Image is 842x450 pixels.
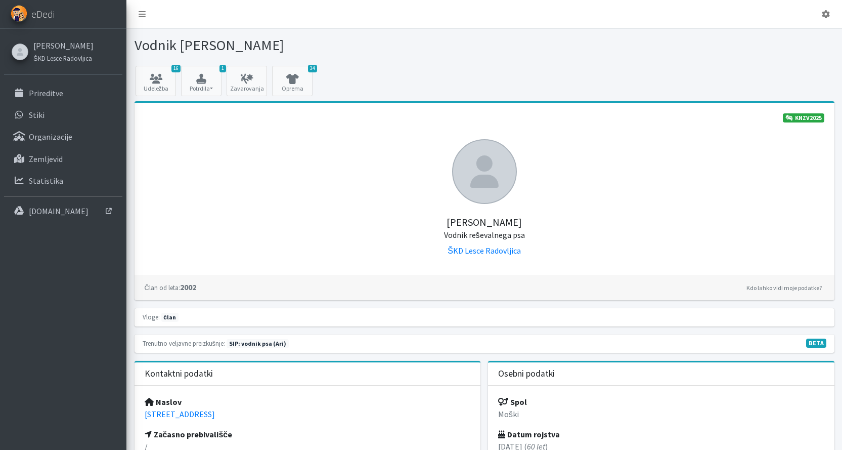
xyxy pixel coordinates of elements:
a: [DOMAIN_NAME] [4,201,122,221]
h5: [PERSON_NAME] [145,204,824,240]
p: Organizacije [29,132,72,142]
small: Trenutno veljavne preizkušnje: [143,339,225,347]
a: 34 Oprema [272,66,313,96]
span: 1 [219,65,226,72]
a: Stiki [4,105,122,125]
p: Moški [498,408,824,420]
a: Kdo lahko vidi moje podatke? [744,282,824,294]
a: Zavarovanja [227,66,267,96]
p: Stiki [29,110,45,120]
strong: Datum rojstva [498,429,560,439]
a: 16 Udeležba [136,66,176,96]
small: Vodnik reševalnega psa [444,230,525,240]
p: Zemljevid [29,154,63,164]
strong: Naslov [145,397,182,407]
strong: Začasno prebivališče [145,429,233,439]
small: Član od leta: [145,283,180,292]
h3: Osebni podatki [498,369,555,379]
small: ŠKD Lesce Radovljica [33,54,92,62]
small: Vloge: [143,313,160,321]
a: Organizacije [4,127,122,147]
p: [DOMAIN_NAME] [29,206,88,216]
a: Zemljevid [4,149,122,169]
button: 1 Potrdila [181,66,221,96]
h1: Vodnik [PERSON_NAME] [135,36,481,54]
a: KNZV2025 [783,113,824,122]
span: Naslednja preizkušnja: pomlad 2027 [227,339,289,348]
span: V fazi razvoja [806,339,826,348]
a: [PERSON_NAME] [33,39,94,52]
span: eDedi [31,7,55,22]
span: 34 [308,65,317,72]
a: ŠKD Lesce Radovljica [448,246,521,256]
h3: Kontaktni podatki [145,369,213,379]
a: ŠKD Lesce Radovljica [33,52,94,64]
strong: Spol [498,397,527,407]
img: eDedi [11,5,27,22]
strong: 2002 [145,282,196,292]
a: [STREET_ADDRESS] [145,409,215,419]
span: 16 [171,65,181,72]
p: Statistika [29,176,63,186]
span: član [161,313,179,322]
a: Prireditve [4,83,122,103]
a: Statistika [4,171,122,191]
p: Prireditve [29,88,63,98]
